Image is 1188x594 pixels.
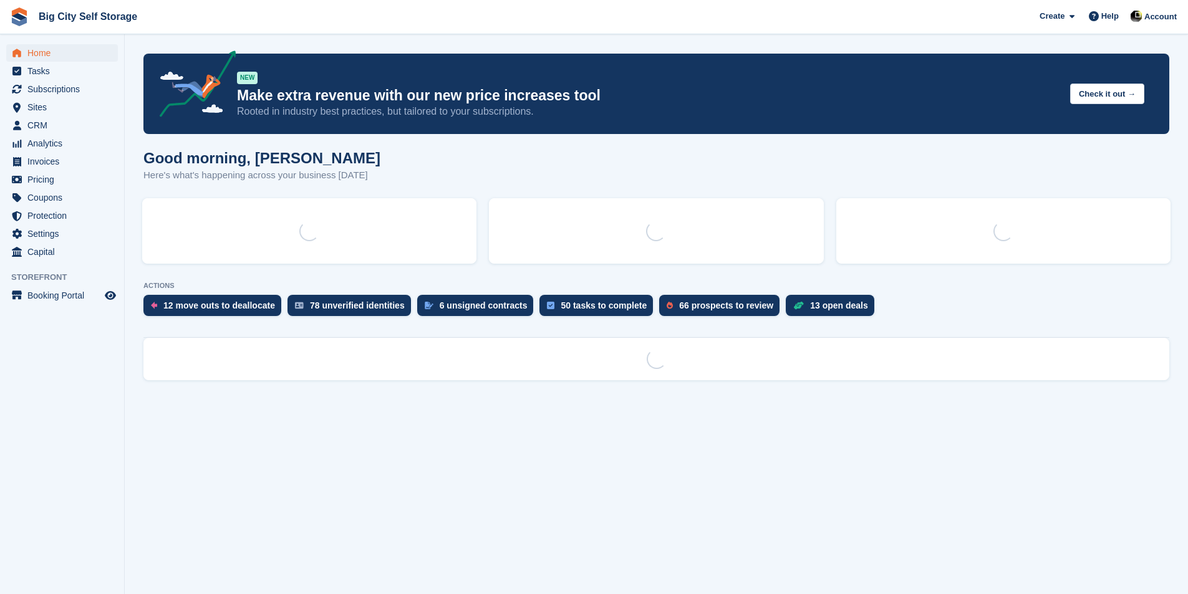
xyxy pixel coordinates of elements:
[27,98,102,116] span: Sites
[310,300,405,310] div: 78 unverified identities
[27,225,102,242] span: Settings
[27,80,102,98] span: Subscriptions
[6,189,118,206] a: menu
[143,168,380,183] p: Here's what's happening across your business [DATE]
[149,50,236,122] img: price-adjustments-announcement-icon-8257ccfd72463d97f412b2fc003d46551f7dbcb40ab6d574587a9cd5c0d94...
[6,135,118,152] a: menu
[793,301,804,310] img: deal-1b604bf984904fb50ccaf53a9ad4b4a5d6e5aea283cecdc64d6e3604feb123c2.svg
[6,62,118,80] a: menu
[659,295,786,322] a: 66 prospects to review
[539,295,659,322] a: 50 tasks to complete
[27,207,102,224] span: Protection
[6,44,118,62] a: menu
[103,288,118,303] a: Preview store
[561,300,647,310] div: 50 tasks to complete
[163,300,275,310] div: 12 move outs to deallocate
[1070,84,1144,104] button: Check it out →
[27,135,102,152] span: Analytics
[143,150,380,166] h1: Good morning, [PERSON_NAME]
[6,243,118,261] a: menu
[10,7,29,26] img: stora-icon-8386f47178a22dfd0bd8f6a31ec36ba5ce8667c1dd55bd0f319d3a0aa187defe.svg
[6,117,118,134] a: menu
[11,271,124,284] span: Storefront
[151,302,157,309] img: move_outs_to_deallocate_icon-f764333ba52eb49d3ac5e1228854f67142a1ed5810a6f6cc68b1a99e826820c5.svg
[6,98,118,116] a: menu
[1101,10,1119,22] span: Help
[237,87,1060,105] p: Make extra revenue with our new price increases tool
[6,287,118,304] a: menu
[237,105,1060,118] p: Rooted in industry best practices, but tailored to your subscriptions.
[27,189,102,206] span: Coupons
[143,295,287,322] a: 12 move outs to deallocate
[27,171,102,188] span: Pricing
[667,302,673,309] img: prospect-51fa495bee0391a8d652442698ab0144808aea92771e9ea1ae160a38d050c398.svg
[27,287,102,304] span: Booking Portal
[810,300,868,310] div: 13 open deals
[143,282,1169,290] p: ACTIONS
[1144,11,1177,23] span: Account
[1130,10,1142,22] img: Patrick Nevin
[679,300,773,310] div: 66 prospects to review
[27,44,102,62] span: Home
[6,80,118,98] a: menu
[237,72,258,84] div: NEW
[786,295,881,322] a: 13 open deals
[6,171,118,188] a: menu
[417,295,540,322] a: 6 unsigned contracts
[27,153,102,170] span: Invoices
[6,207,118,224] a: menu
[440,300,528,310] div: 6 unsigned contracts
[295,302,304,309] img: verify_identity-adf6edd0f0f0b5bbfe63781bf79b02c33cf7c696d77639b501bdc392416b5a36.svg
[6,225,118,242] a: menu
[27,243,102,261] span: Capital
[547,302,554,309] img: task-75834270c22a3079a89374b754ae025e5fb1db73e45f91037f5363f120a921f8.svg
[27,117,102,134] span: CRM
[27,62,102,80] span: Tasks
[34,6,142,27] a: Big City Self Storage
[1040,10,1065,22] span: Create
[425,302,433,309] img: contract_signature_icon-13c848040528278c33f63329250d36e43548de30e8caae1d1a13099fd9432cc5.svg
[287,295,417,322] a: 78 unverified identities
[6,153,118,170] a: menu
